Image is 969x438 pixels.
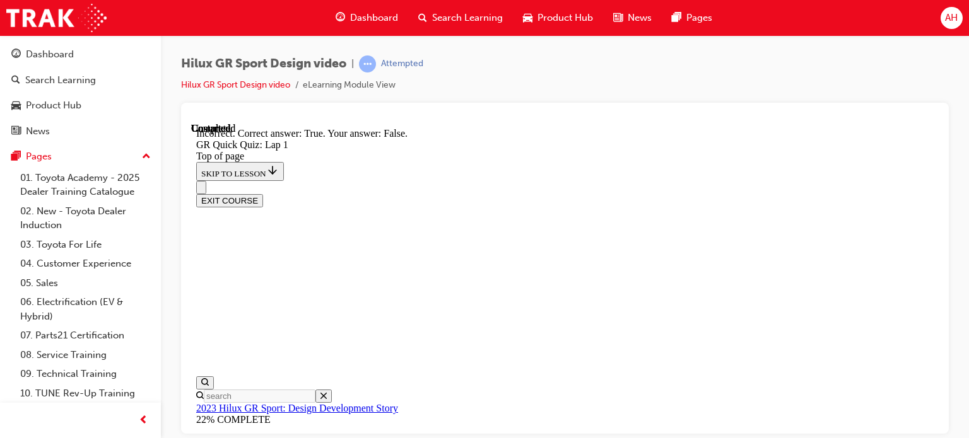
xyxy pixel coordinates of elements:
[432,11,503,25] span: Search Learning
[381,58,423,70] div: Attempted
[15,254,156,274] a: 04. Customer Experience
[5,145,156,168] button: Pages
[5,39,93,58] button: SKIP TO LESSON
[523,10,532,26] span: car-icon
[181,57,346,71] span: Hilux GR Sport Design video
[124,267,141,280] button: Close search menu
[408,5,513,31] a: search-iconSearch Learning
[418,10,427,26] span: search-icon
[326,5,408,31] a: guage-iconDashboard
[26,98,81,113] div: Product Hub
[11,100,21,112] span: car-icon
[628,11,652,25] span: News
[15,202,156,235] a: 02. New - Toyota Dealer Induction
[15,364,156,384] a: 09. Technical Training
[5,28,743,39] div: Top of page
[11,151,21,163] span: pages-icon
[13,267,124,280] input: Search
[5,58,15,71] button: Close navigation menu
[15,168,156,202] a: 01. Toyota Academy - 2025 Dealer Training Catalogue
[945,11,958,25] span: AH
[336,10,345,26] span: guage-icon
[350,11,398,25] span: Dashboard
[303,78,396,93] li: eLearning Module View
[603,5,662,31] a: news-iconNews
[537,11,593,25] span: Product Hub
[11,126,21,137] span: news-icon
[5,43,156,66] a: Dashboard
[139,413,148,429] span: prev-icon
[26,149,52,164] div: Pages
[25,73,96,88] div: Search Learning
[5,94,156,117] a: Product Hub
[351,57,354,71] span: |
[662,5,722,31] a: pages-iconPages
[613,10,623,26] span: news-icon
[26,47,74,62] div: Dashboard
[5,253,23,267] button: Open search menu
[26,124,50,139] div: News
[181,79,290,90] a: Hilux GR Sport Design video
[941,7,963,29] button: AH
[359,55,376,72] span: learningRecordVerb_ATTEMPT-icon
[686,11,712,25] span: Pages
[5,71,72,84] button: EXIT COURSE
[5,16,743,28] div: GR Quick Quiz: Lap 1
[6,4,107,32] img: Trak
[15,384,156,403] a: 10. TUNE Rev-Up Training
[5,280,207,291] a: 2023 Hilux GR Sport: Design Development Story
[15,292,156,326] a: 06. Electrification (EV & Hybrid)
[513,5,603,31] a: car-iconProduct Hub
[15,274,156,293] a: 05. Sales
[11,75,20,86] span: search-icon
[15,235,156,255] a: 03. Toyota For Life
[5,291,743,303] div: 22% COMPLETE
[142,149,151,165] span: up-icon
[15,326,156,345] a: 07. Parts21 Certification
[15,345,156,365] a: 08. Service Training
[5,5,743,16] div: Incorrect. Correct answer: True. Your answer: False.
[11,49,21,61] span: guage-icon
[5,69,156,92] a: Search Learning
[10,46,88,55] span: SKIP TO LESSON
[672,10,681,26] span: pages-icon
[5,120,156,143] a: News
[5,40,156,145] button: DashboardSearch LearningProduct HubNews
